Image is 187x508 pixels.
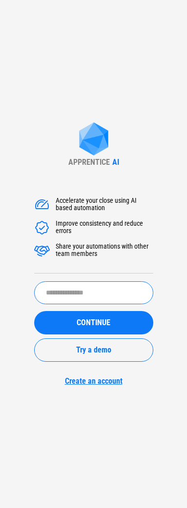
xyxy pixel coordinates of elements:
[76,346,111,354] span: Try a demo
[34,311,153,334] button: CONTINUE
[77,319,110,327] span: CONTINUE
[74,122,113,158] img: Apprentice AI
[34,338,153,362] button: Try a demo
[34,376,153,386] a: Create an account
[56,197,153,213] div: Accelerate your close using AI based automation
[56,220,153,235] div: Improve consistency and reduce errors
[112,157,119,167] div: AI
[68,157,110,167] div: APPRENTICE
[34,197,50,213] img: Accelerate
[56,243,153,258] div: Share your automations with other team members
[34,243,50,258] img: Accelerate
[34,220,50,235] img: Accelerate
